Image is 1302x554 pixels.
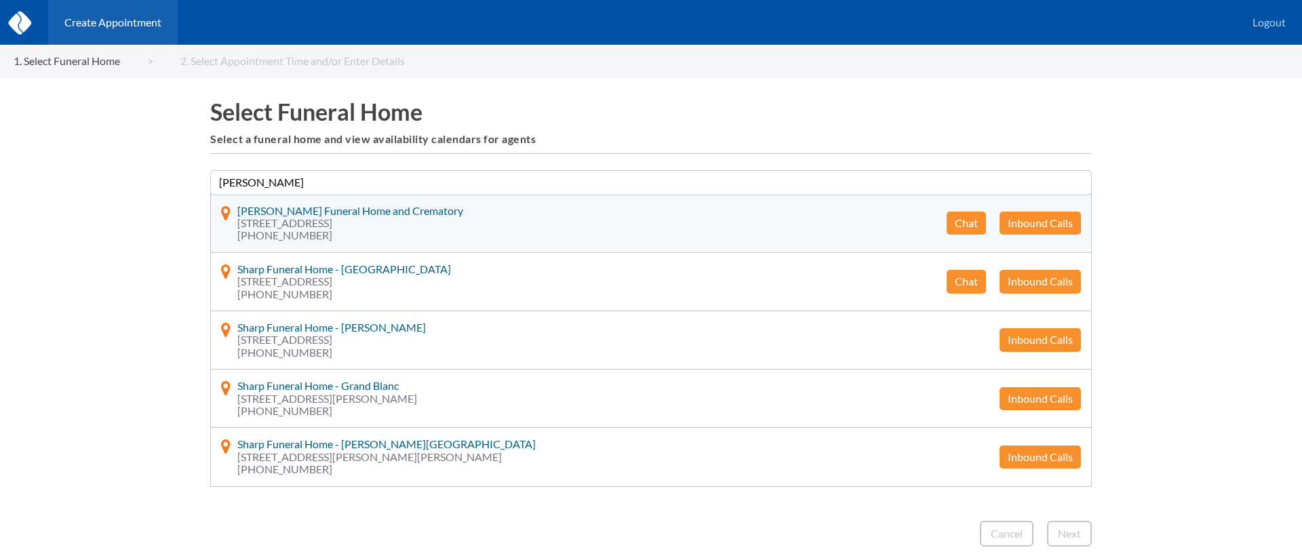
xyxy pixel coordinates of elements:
[237,229,463,241] span: [PHONE_NUMBER]
[1000,270,1081,293] button: Inbound Calls
[1000,328,1081,351] button: Inbound Calls
[237,379,399,392] span: Sharp Funeral Home - Grand Blanc
[237,393,417,405] span: [STREET_ADDRESS][PERSON_NAME]
[947,212,986,235] button: Chat
[237,204,463,217] span: [PERSON_NAME] Funeral Home and Crematory
[1000,446,1081,469] button: Inbound Calls
[237,262,451,275] span: Sharp Funeral Home - [GEOGRAPHIC_DATA]
[14,55,153,67] a: 1. Select Funeral Home
[1047,521,1092,547] button: Next
[210,170,1092,195] input: Search for a funeral home...
[947,270,986,293] button: Chat
[237,347,426,359] span: [PHONE_NUMBER]
[237,217,463,229] span: [STREET_ADDRESS]
[237,288,451,300] span: [PHONE_NUMBER]
[237,275,451,288] span: [STREET_ADDRESS]
[210,133,1092,145] h6: Select a funeral home and view availability calendars for agents
[1000,387,1081,410] button: Inbound Calls
[237,321,426,334] span: Sharp Funeral Home - [PERSON_NAME]
[210,98,1092,125] h1: Select Funeral Home
[980,521,1033,547] button: Cancel
[237,463,536,475] span: [PHONE_NUMBER]
[1000,212,1081,235] button: Inbound Calls
[237,451,536,463] span: [STREET_ADDRESS][PERSON_NAME][PERSON_NAME]
[237,334,426,346] span: [STREET_ADDRESS]
[237,405,417,417] span: [PHONE_NUMBER]
[237,437,536,450] span: Sharp Funeral Home - [PERSON_NAME][GEOGRAPHIC_DATA]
